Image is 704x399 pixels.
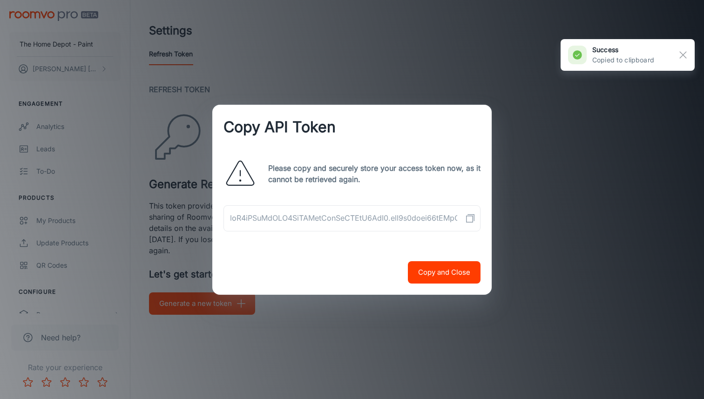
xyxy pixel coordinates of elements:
h6: success [592,45,654,55]
button: Copy and Close [408,261,481,284]
h2: Copy API Token [212,105,492,149]
p: Copied to clipboard [592,55,654,65]
p: Please copy and securely store your access token now, as it cannot be retrieved again. [268,162,481,185]
button: Copy API Token [461,209,480,228]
